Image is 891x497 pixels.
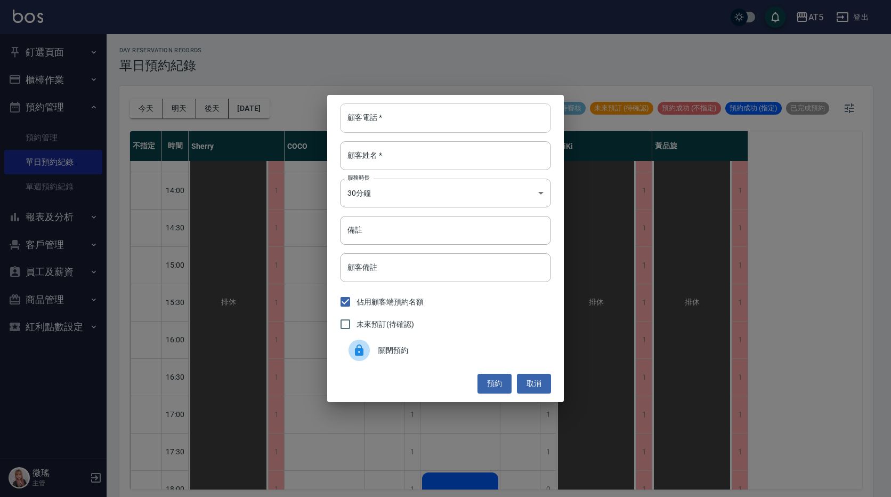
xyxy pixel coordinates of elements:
[357,296,424,308] span: 佔用顧客端預約名額
[340,179,551,207] div: 30分鐘
[378,345,542,356] span: 關閉預約
[340,335,551,365] div: 關閉預約
[347,174,370,182] label: 服務時長
[357,319,414,330] span: 未來預訂(待確認)
[477,374,512,394] button: 預約
[517,374,551,394] button: 取消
